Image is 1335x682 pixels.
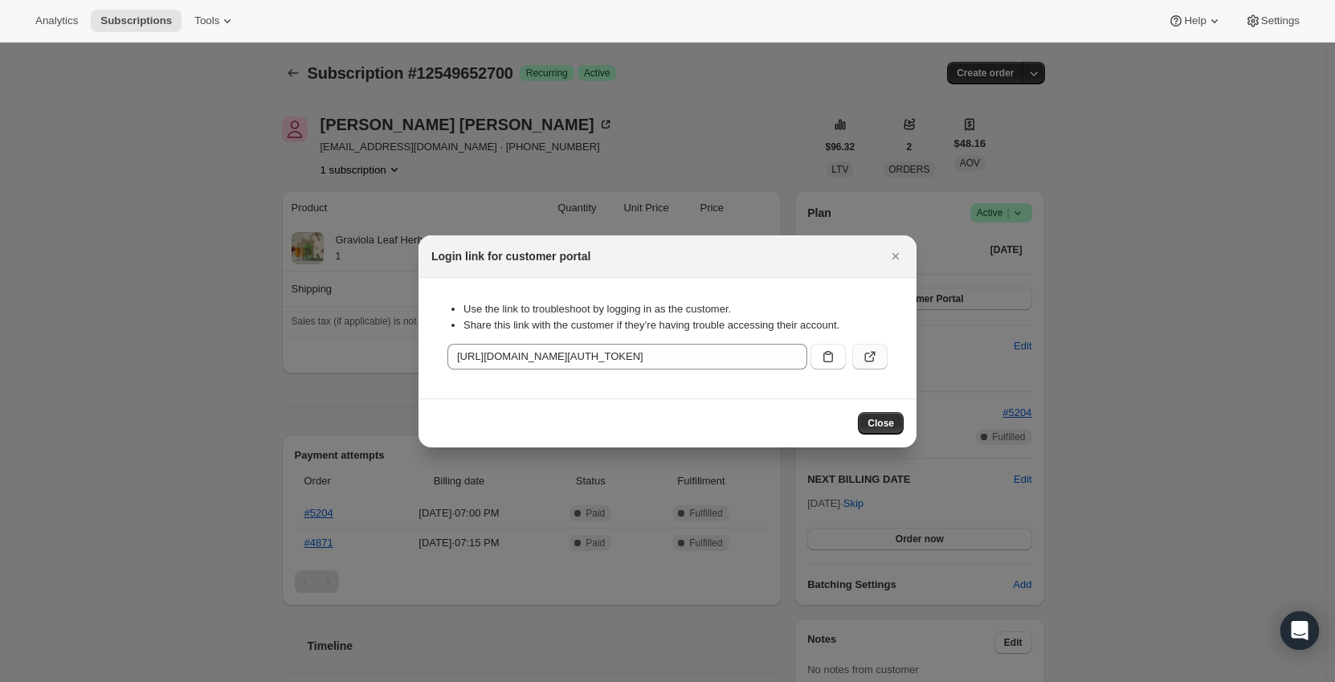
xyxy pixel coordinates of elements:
button: Tools [185,10,245,32]
button: Analytics [26,10,88,32]
span: Subscriptions [100,14,172,27]
button: Close [884,245,907,267]
span: Analytics [35,14,78,27]
li: Use the link to troubleshoot by logging in as the customer. [463,301,888,317]
span: Help [1184,14,1206,27]
li: Share this link with the customer if they’re having trouble accessing their account. [463,317,888,333]
button: Settings [1235,10,1309,32]
div: Open Intercom Messenger [1280,611,1319,650]
button: Help [1158,10,1231,32]
span: Settings [1261,14,1300,27]
span: Tools [194,14,219,27]
span: Close [868,417,894,430]
button: Subscriptions [91,10,182,32]
h2: Login link for customer portal [431,248,590,264]
button: Close [858,412,904,435]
